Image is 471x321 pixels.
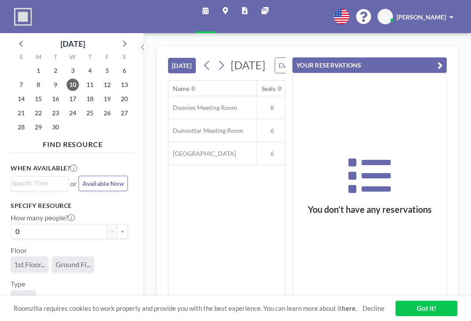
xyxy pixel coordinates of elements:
[118,93,131,105] span: Saturday, September 20, 2025
[101,64,113,77] span: Friday, September 5, 2025
[116,52,133,64] div: S
[275,58,351,73] div: Search for option
[84,64,96,77] span: Thursday, September 4, 2025
[11,279,25,288] label: Type
[117,224,128,239] button: +
[67,64,79,77] span: Wednesday, September 3, 2025
[70,179,77,188] span: or
[11,177,68,190] div: Search for option
[257,127,287,135] span: 6
[396,301,457,316] a: Got it!
[14,294,32,302] span: Room
[49,107,62,119] span: Tuesday, September 23, 2025
[82,180,124,187] span: Available Now
[56,260,90,269] span: Ground Fl...
[101,79,113,91] span: Friday, September 12, 2025
[15,79,27,91] span: Sunday, September 7, 2025
[60,38,85,50] div: [DATE]
[15,93,27,105] span: Sunday, September 14, 2025
[67,107,79,119] span: Wednesday, September 24, 2025
[84,107,96,119] span: Thursday, September 25, 2025
[32,79,45,91] span: Monday, September 8, 2025
[107,224,117,239] button: -
[64,52,82,64] div: W
[14,260,45,269] span: 1st Floor...
[49,93,62,105] span: Tuesday, September 16, 2025
[11,246,27,255] label: Floor
[342,304,357,312] a: here.
[81,52,98,64] div: T
[101,107,113,119] span: Friday, September 26, 2025
[49,64,62,77] span: Tuesday, September 2, 2025
[168,58,196,73] button: [DATE]
[14,8,32,26] img: organization-logo
[396,13,446,21] span: [PERSON_NAME]
[30,52,47,64] div: M
[168,104,237,112] span: Doonies Meeting Room
[173,85,189,93] div: Name
[32,107,45,119] span: Monday, September 22, 2025
[11,213,75,222] label: How many people?
[118,79,131,91] span: Saturday, September 13, 2025
[32,93,45,105] span: Monday, September 15, 2025
[292,57,447,73] button: YOUR RESERVATIONS
[67,93,79,105] span: Wednesday, September 17, 2025
[15,121,27,133] span: Sunday, September 28, 2025
[49,79,62,91] span: Tuesday, September 9, 2025
[168,150,236,158] span: [GEOGRAPHIC_DATA]
[47,52,64,64] div: T
[363,304,385,313] a: Decline
[11,136,135,149] h4: FIND RESOURCE
[168,127,243,135] span: Dunnottar Meeting Room
[11,202,128,210] h3: Specify resource
[84,79,96,91] span: Thursday, September 11, 2025
[84,93,96,105] span: Thursday, September 18, 2025
[293,204,446,215] h3: You don’t have any reservations
[67,79,79,91] span: Wednesday, September 10, 2025
[32,64,45,77] span: Monday, September 1, 2025
[257,150,287,158] span: 6
[257,104,287,112] span: 8
[118,64,131,77] span: Saturday, September 6, 2025
[15,107,27,119] span: Sunday, September 21, 2025
[78,176,128,191] button: Available Now
[12,178,63,188] input: Search for option
[14,304,363,313] span: Roomzilla requires cookies to work properly and provide you with the best experience. You can lea...
[231,58,265,72] span: [DATE]
[382,13,389,21] span: SL
[32,121,45,133] span: Monday, September 29, 2025
[277,60,319,71] span: DAILY VIEW
[13,52,30,64] div: S
[118,107,131,119] span: Saturday, September 27, 2025
[98,52,116,64] div: F
[49,121,62,133] span: Tuesday, September 30, 2025
[101,93,113,105] span: Friday, September 19, 2025
[262,85,276,93] div: Seats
